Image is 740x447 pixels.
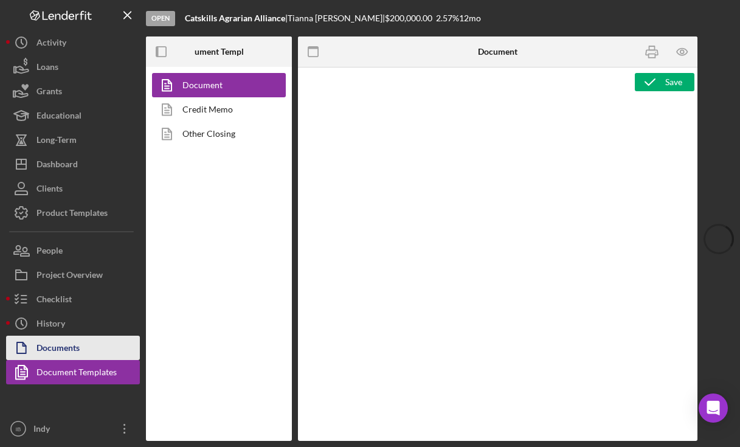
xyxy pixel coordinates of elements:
[6,417,140,441] button: IBIndy [PERSON_NAME]
[6,336,140,360] button: Documents
[146,11,175,26] div: Open
[6,103,140,128] button: Educational
[36,336,80,363] div: Documents
[6,287,140,311] button: Checklist
[36,238,63,266] div: People
[36,128,77,155] div: Long-Term
[6,176,140,201] button: Clients
[6,55,140,79] button: Loans
[699,393,728,423] div: Open Intercom Messenger
[185,13,288,23] div: |
[152,122,280,146] a: Other Closing
[36,30,66,58] div: Activity
[36,360,117,387] div: Document Templates
[36,263,103,290] div: Project Overview
[36,311,65,339] div: History
[36,103,81,131] div: Educational
[6,201,140,225] button: Product Templates
[478,47,517,57] b: Document
[635,73,694,91] button: Save
[6,30,140,55] button: Activity
[36,176,63,204] div: Clients
[36,79,62,106] div: Grants
[459,13,481,23] div: 12 mo
[36,201,108,228] div: Product Templates
[185,13,285,23] b: Catskills Agrarian Alliance
[36,287,72,314] div: Checklist
[6,360,140,384] button: Document Templates
[665,73,682,91] div: Save
[6,79,140,103] button: Grants
[152,73,280,97] a: Document
[179,47,259,57] b: Document Templates
[6,311,140,336] button: History
[385,13,436,23] div: $200,000.00
[6,128,140,152] button: Long-Term
[288,13,385,23] div: Tianna [PERSON_NAME] |
[36,55,58,82] div: Loans
[6,238,140,263] button: People
[152,97,280,122] a: Credit Memo
[36,152,78,179] div: Dashboard
[6,152,140,176] button: Dashboard
[15,426,21,432] text: IB
[6,263,140,287] button: Project Overview
[436,13,459,23] div: 2.57 %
